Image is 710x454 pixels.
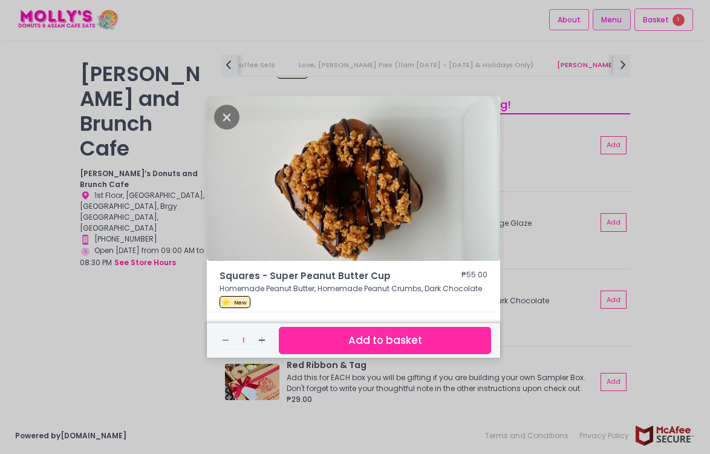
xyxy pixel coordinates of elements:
[207,96,500,261] img: Squares - Super Peanut Butter Cup
[279,327,491,354] button: Add to basket
[461,269,487,283] div: ₱55.00
[220,283,487,294] p: Homemade Peanut Butter, Homemade Peanut Crumbs, Dark Chocolate
[221,297,230,307] span: ⭐
[234,298,247,306] span: New
[214,111,239,122] button: Close
[220,269,420,283] span: Squares - Super Peanut Butter Cup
